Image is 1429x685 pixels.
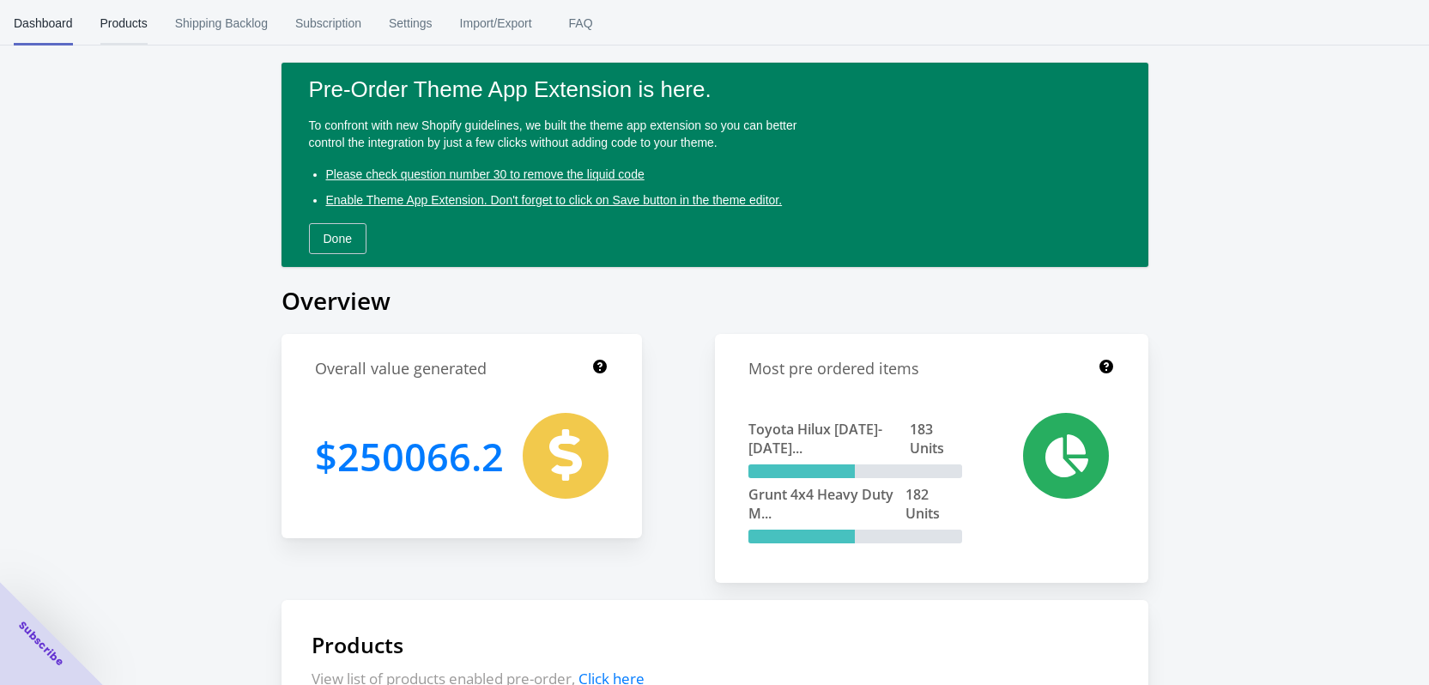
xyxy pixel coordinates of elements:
[910,420,962,458] span: 183 Units
[295,1,361,45] span: Subscription
[319,185,790,215] button: Enable Theme App Extension. Don't forget to click on Save button in the theme editor.
[905,485,961,523] span: 182 Units
[389,1,433,45] span: Settings
[309,136,718,149] span: control the integration by just a few clicks without adding code to your theme.
[460,1,532,45] span: Import/Export
[175,1,268,45] span: Shipping Backlog
[15,618,67,670] span: Subscribe
[315,413,504,499] h1: 250066.2
[309,76,1121,103] p: Pre-Order Theme App Extension is here.
[315,358,487,379] h1: Overall value generated
[14,1,73,45] span: Dashboard
[100,1,148,45] span: Products
[748,485,906,523] span: Grunt 4x4 Heavy Duty M...
[309,223,366,254] button: Done
[319,159,651,190] a: Please check question number 30 to remove the liquid code
[748,358,919,379] h1: Most pre ordered items
[312,630,1118,659] h1: Products
[560,1,602,45] span: FAQ
[326,193,783,207] span: Enable Theme App Extension. Don't forget to click on Save button in the theme editor.
[748,420,910,458] span: Toyota Hilux [DATE]-[DATE]...
[324,232,352,246] span: Done
[326,167,645,181] span: Please check question number 30 to remove the liquid code
[315,430,337,482] span: $
[309,118,797,132] span: To confront with new Shopify guidelines, we built the theme app extension so you can better
[282,284,1148,317] h1: Overview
